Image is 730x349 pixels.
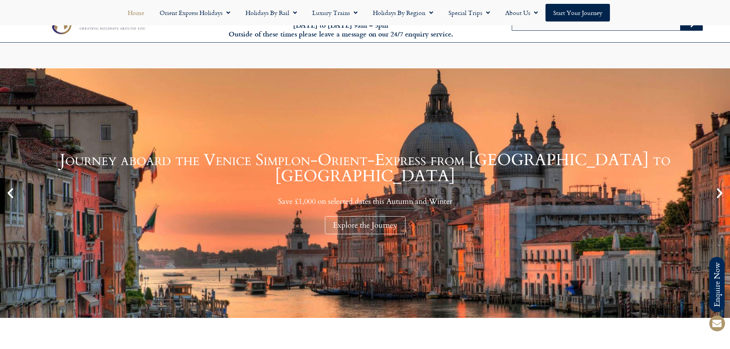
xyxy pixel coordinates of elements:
[713,187,726,200] div: Next slide
[196,21,484,39] h6: [DATE] to [DATE] 9am – 5pm Outside of these times please leave a message on our 24/7 enquiry serv...
[325,216,405,234] div: Explore the Journey
[4,4,726,22] nav: Menu
[365,4,441,22] a: Holidays by Region
[498,4,545,22] a: About Us
[120,4,152,22] a: Home
[152,4,238,22] a: Orient Express Holidays
[545,4,610,22] a: Start your Journey
[4,187,17,200] div: Previous slide
[19,197,711,206] p: Save £1,000 on selected dates this Autumn and Winter
[238,4,305,22] a: Holidays by Rail
[19,152,711,184] h1: Journey aboard the Venice Simplon-Orient-Express from [GEOGRAPHIC_DATA] to [GEOGRAPHIC_DATA]
[305,4,365,22] a: Luxury Trains
[441,4,498,22] a: Special Trips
